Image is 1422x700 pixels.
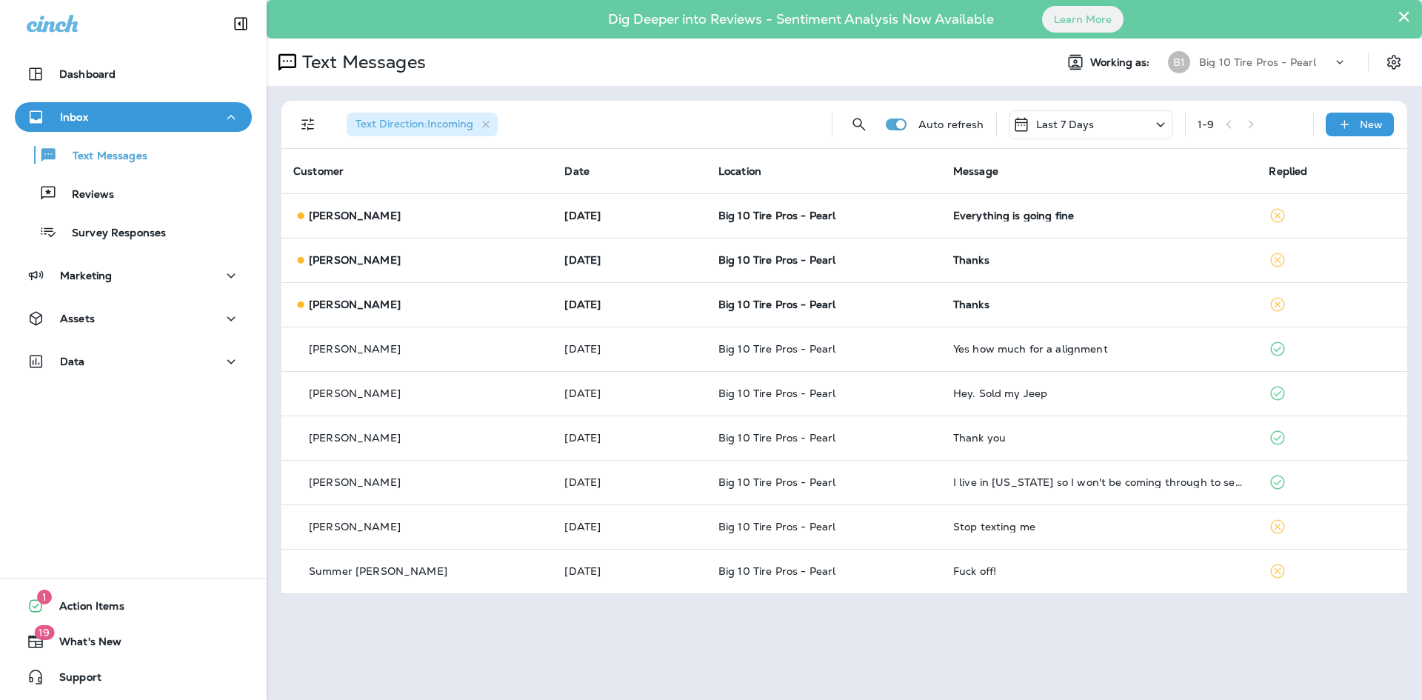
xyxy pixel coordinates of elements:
[57,188,114,202] p: Reviews
[309,254,401,266] p: [PERSON_NAME]
[15,178,252,209] button: Reviews
[918,119,984,130] p: Auto refresh
[309,432,401,444] p: [PERSON_NAME]
[953,210,1246,221] div: Everything is going fine
[15,591,252,621] button: 1Action Items
[44,636,121,653] span: What's New
[293,164,344,178] span: Customer
[57,227,166,241] p: Survey Responses
[718,520,835,533] span: Big 10 Tire Pros - Pearl
[718,431,835,444] span: Big 10 Tire Pros - Pearl
[564,164,590,178] span: Date
[1199,56,1316,68] p: Big 10 Tire Pros - Pearl
[296,51,426,73] p: Text Messages
[15,102,252,132] button: Inbox
[1381,49,1407,76] button: Settings
[44,671,101,689] span: Support
[564,299,694,310] p: Oct 3, 2025 07:23 AM
[1090,56,1153,69] span: Working as:
[953,254,1246,266] div: Thanks
[718,564,835,578] span: Big 10 Tire Pros - Pearl
[15,347,252,376] button: Data
[953,476,1246,488] div: I live in georgia so I won't be coming through to see you guys in pearl
[953,164,998,178] span: Message
[953,299,1246,310] div: Thanks
[564,476,694,488] p: Sep 27, 2025 09:12 PM
[60,356,85,367] p: Data
[44,600,124,618] span: Action Items
[953,387,1246,399] div: Hey. Sold my Jeep
[718,476,835,489] span: Big 10 Tire Pros - Pearl
[564,521,694,533] p: Sep 26, 2025 10:52 AM
[953,521,1246,533] div: Stop texting me
[718,209,835,222] span: Big 10 Tire Pros - Pearl
[59,68,116,80] p: Dashboard
[1198,119,1214,130] div: 1 - 9
[718,253,835,267] span: Big 10 Tire Pros - Pearl
[309,476,401,488] p: [PERSON_NAME]
[1168,51,1190,73] div: B1
[347,113,498,136] div: Text Direction:Incoming
[355,117,473,130] span: Text Direction : Incoming
[564,254,694,266] p: Oct 4, 2025 02:05 PM
[15,627,252,656] button: 19What's New
[564,565,694,577] p: Sep 26, 2025 09:25 AM
[564,210,694,221] p: Oct 4, 2025 02:48 PM
[953,343,1246,355] div: Yes how much for a alignment
[15,216,252,247] button: Survey Responses
[309,299,401,310] p: [PERSON_NAME]
[309,387,401,399] p: [PERSON_NAME]
[564,432,694,444] p: Sep 29, 2025 08:04 AM
[953,565,1246,577] div: Fuck off!
[60,313,95,324] p: Assets
[60,270,112,281] p: Marketing
[309,343,401,355] p: [PERSON_NAME]
[718,164,761,178] span: Location
[564,387,694,399] p: Sep 29, 2025 10:24 AM
[1042,6,1124,33] button: Learn More
[37,590,52,604] span: 1
[1269,164,1307,178] span: Replied
[15,59,252,89] button: Dashboard
[58,150,147,164] p: Text Messages
[844,110,874,139] button: Search Messages
[15,139,252,170] button: Text Messages
[220,9,261,39] button: Collapse Sidebar
[718,298,835,311] span: Big 10 Tire Pros - Pearl
[15,261,252,290] button: Marketing
[1360,119,1383,130] p: New
[15,662,252,692] button: Support
[34,625,54,640] span: 19
[293,110,323,139] button: Filters
[15,304,252,333] button: Assets
[718,387,835,400] span: Big 10 Tire Pros - Pearl
[60,111,88,123] p: Inbox
[309,565,447,577] p: Summer [PERSON_NAME]
[309,210,401,221] p: [PERSON_NAME]
[953,432,1246,444] div: Thank you
[1397,4,1411,28] button: Close
[564,343,694,355] p: Oct 1, 2025 01:50 PM
[309,521,401,533] p: [PERSON_NAME]
[718,342,835,356] span: Big 10 Tire Pros - Pearl
[565,17,1037,21] p: Dig Deeper into Reviews - Sentiment Analysis Now Available
[1036,119,1095,130] p: Last 7 Days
